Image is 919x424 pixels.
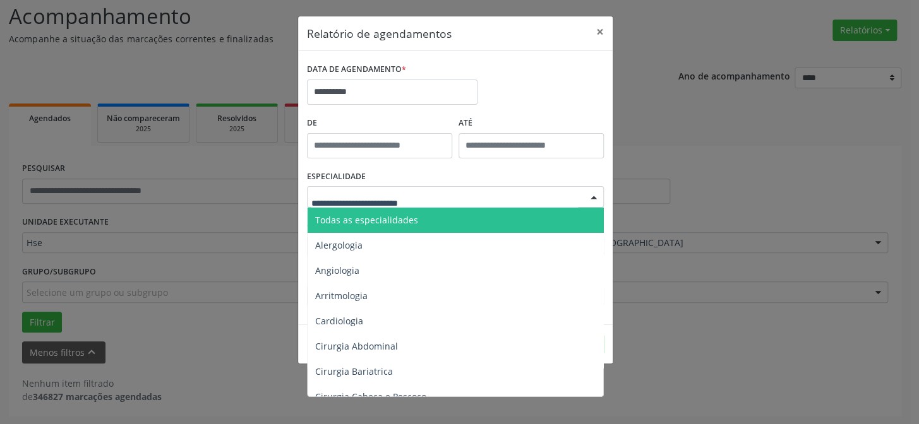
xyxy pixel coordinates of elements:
[315,264,359,276] span: Angiologia
[587,16,613,47] button: Close
[307,167,366,187] label: ESPECIALIDADE
[307,25,452,42] h5: Relatório de agendamentos
[307,114,452,133] label: De
[315,365,393,377] span: Cirurgia Bariatrica
[315,315,363,327] span: Cardiologia
[459,114,604,133] label: ATÉ
[315,290,368,302] span: Arritmologia
[315,214,418,226] span: Todas as especialidades
[307,60,406,79] label: DATA DE AGENDAMENTO
[315,340,398,352] span: Cirurgia Abdominal
[315,239,363,251] span: Alergologia
[315,391,426,403] span: Cirurgia Cabeça e Pescoço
